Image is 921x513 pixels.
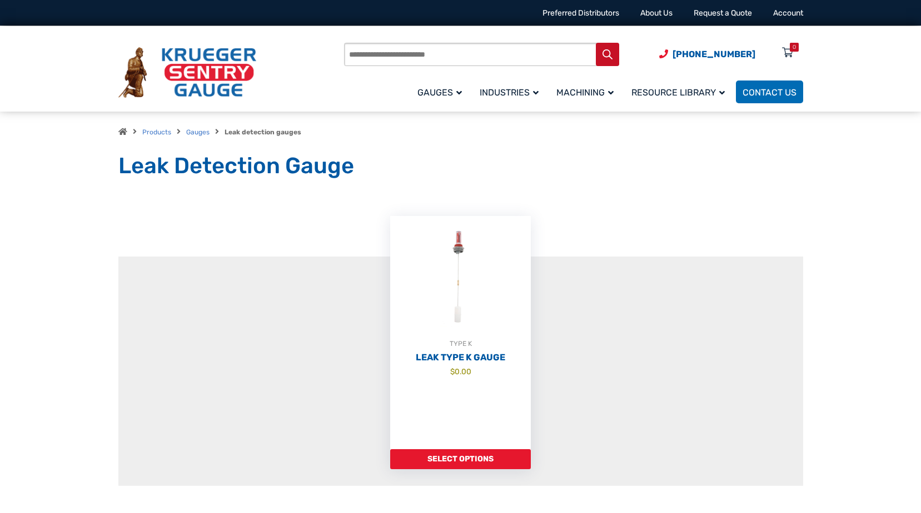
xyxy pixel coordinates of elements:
bdi: 0.00 [450,367,471,376]
a: Gauges [186,128,210,136]
a: Contact Us [736,81,803,103]
a: Add to cart: “Leak Type K Gauge” [390,449,531,469]
a: Preferred Distributors [542,8,619,18]
a: Account [773,8,803,18]
a: About Us [640,8,673,18]
strong: Leak detection gauges [225,128,301,136]
a: Machining [550,79,625,105]
a: Gauges [411,79,473,105]
span: Industries [480,87,539,98]
a: TYPE KLeak Type K Gauge $0.00 [390,216,531,449]
a: Phone Number (920) 434-8860 [659,47,755,61]
span: $ [450,367,455,376]
div: 0 [793,43,796,52]
span: [PHONE_NUMBER] [673,49,755,59]
span: Resource Library [631,87,725,98]
a: Products [142,128,171,136]
h2: Leak Type K Gauge [390,352,531,363]
img: Leak Detection Gauge [390,216,531,338]
h1: Leak Detection Gauge [118,152,803,180]
span: Machining [556,87,614,98]
span: Gauges [417,87,462,98]
div: TYPE K [390,338,531,349]
a: Resource Library [625,79,736,105]
span: Contact Us [743,87,796,98]
a: Request a Quote [694,8,752,18]
img: Krueger Sentry Gauge [118,47,256,98]
a: Industries [473,79,550,105]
